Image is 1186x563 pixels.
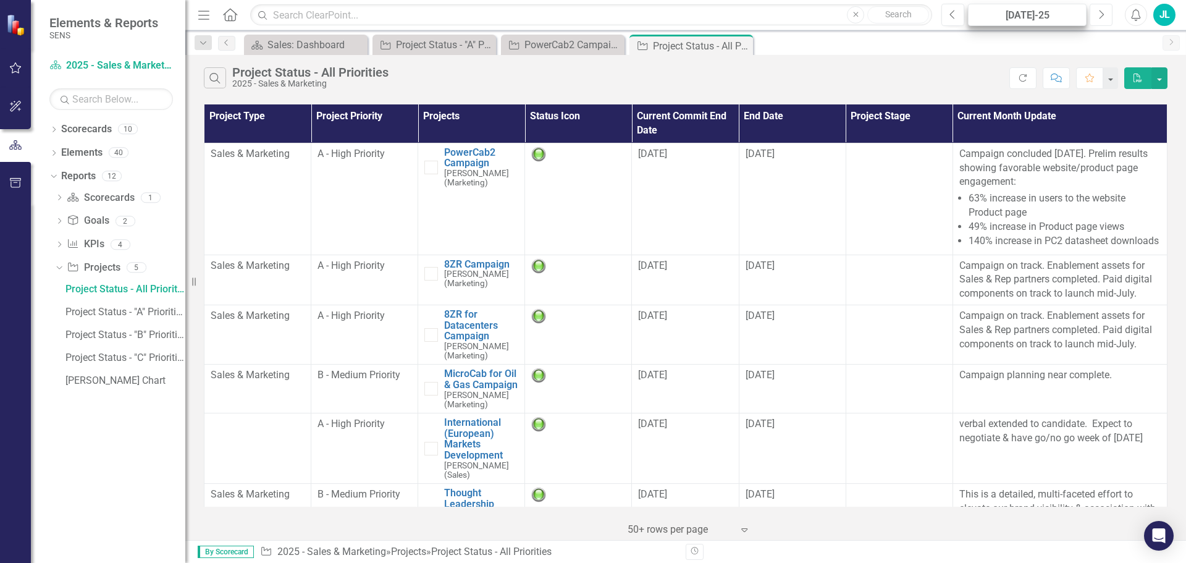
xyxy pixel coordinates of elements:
img: Green: On Track [531,309,546,324]
td: Double-Click to Edit [953,305,1167,365]
span: A - High Priority [318,418,385,430]
small: [PERSON_NAME] (Sales) [444,461,518,480]
span: [DATE] [638,418,667,430]
span: B - Medium Priority [318,488,400,500]
span: [DATE] [746,369,775,381]
a: MicroCab for Oil & Gas Campaign [444,368,518,390]
a: Scorecards [67,191,134,205]
td: Double-Click to Edit [953,365,1167,413]
a: Thought Leadership Campaign [444,488,518,520]
div: 4 [111,239,130,250]
span: [DATE] [746,418,775,430]
div: Project Status - "A" Priorities - Excludes NPI [396,37,493,53]
span: [DATE] [638,148,667,159]
span: By Scorecard [198,546,254,558]
td: Double-Click to Edit [953,413,1167,484]
p: Campaign concluded [DATE]. Prelim results showing favorable website/product page engagement: [959,147,1161,190]
a: Scorecards [61,122,112,137]
div: 10 [118,124,138,135]
div: 5 [127,263,146,273]
img: Green: On Track [531,368,546,383]
td: Double-Click to Edit [525,305,632,365]
button: JL [1153,4,1175,26]
td: Double-Click to Edit [525,365,632,413]
div: 1 [141,192,161,203]
span: Elements & Reports [49,15,158,30]
td: Double-Click to Edit Right Click for Context Menu [418,365,525,413]
td: Double-Click to Edit [846,255,953,305]
td: Double-Click to Edit [953,255,1167,305]
div: Sales: Dashboard [267,37,364,53]
a: PowerCab2 Campaign [444,147,518,169]
a: International (European) Markets Development [444,417,518,460]
div: Project Status - "B" Priorities [65,329,185,341]
p: Campaign on track. Enablement assets for Sales & Rep partners completed. Paid digital components ... [959,309,1161,352]
div: 12 [102,171,122,181]
a: PowerCab2 Campaign [504,37,621,53]
div: Open Intercom Messenger [1144,521,1174,551]
a: 2025 - Sales & Marketing [277,546,386,557]
td: Double-Click to Edit [525,484,632,548]
a: KPIs [67,237,104,252]
a: Reports [61,169,96,184]
div: Project Status - All Priorities [653,38,750,54]
span: Sales & Marketing [211,488,290,500]
div: Project Status - "A" Priorities - Excludes NPI [65,307,185,318]
p: Campaign planning near complete. [959,368,1161,383]
span: [DATE] [746,260,775,271]
input: Search Below... [49,88,173,110]
p: This is a detailed, multi-faceted effort to elevate our brand visibility & association with deep ... [959,488,1161,544]
a: Goals [67,214,109,228]
img: Green: On Track [531,259,546,274]
a: 8ZR Campaign [444,259,518,270]
span: [DATE] [638,260,667,271]
div: Project Status - All Priorities [232,66,389,79]
a: Projects [391,546,426,557]
td: Double-Click to Edit [953,484,1167,548]
span: Search [885,9,912,19]
p: Campaign on track. Enablement assets for Sales & Rep partners completed. Paid digital components ... [959,259,1161,302]
td: Double-Click to Edit Right Click for Context Menu [418,484,525,548]
div: Project Status - All Priorities [431,546,552,557]
td: Double-Click to Edit Right Click for Context Menu [418,305,525,365]
input: Search ClearPoint... [250,4,932,26]
small: [PERSON_NAME] (Marketing) [444,169,518,187]
a: Projects [67,261,120,275]
td: Double-Click to Edit [953,143,1167,255]
div: 2 [116,216,135,226]
td: Double-Click to Edit [846,143,953,255]
td: Double-Click to Edit [525,413,632,484]
a: 2025 - Sales & Marketing [49,59,173,73]
span: A - High Priority [318,148,385,159]
td: Double-Click to Edit [525,143,632,255]
span: A - High Priority [318,310,385,321]
li: 140% increase in PC2 datasheet downloads [969,234,1161,248]
td: Double-Click to Edit Right Click for Context Menu [418,255,525,305]
img: Green: On Track [531,147,546,162]
span: B - Medium Priority [318,369,400,381]
a: [PERSON_NAME] Chart [62,371,185,391]
a: Project Status - "A" Priorities - Excludes NPI [376,37,493,53]
a: Project Status - "C" Priorities [62,348,185,368]
span: [DATE] [638,310,667,321]
div: » » [260,545,676,559]
div: [PERSON_NAME] Chart [65,375,185,386]
span: [DATE] [638,369,667,381]
td: Double-Click to Edit [846,484,953,548]
img: ClearPoint Strategy [6,13,28,36]
small: [PERSON_NAME] (Marketing) [444,269,518,288]
span: [DATE] [746,148,775,159]
a: Elements [61,146,103,160]
div: 40 [109,148,128,158]
div: Project Status - All Priorities [65,284,185,295]
div: Project Status - "C" Priorities [65,352,185,363]
span: Sales & Marketing [211,310,290,321]
button: [DATE]-25 [968,4,1087,26]
a: Project Status - All Priorities [62,279,185,299]
img: Green: On Track [531,488,546,502]
div: [DATE]-25 [972,8,1082,23]
small: [PERSON_NAME] (Marketing) [444,391,518,409]
td: Double-Click to Edit [846,413,953,484]
a: 8ZR for Datacenters Campaign [444,309,518,342]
